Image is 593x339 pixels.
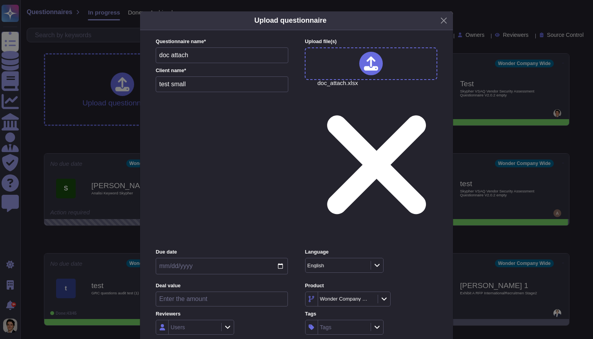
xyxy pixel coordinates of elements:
[156,283,288,288] label: Deal value
[305,312,437,317] label: Tags
[156,47,288,63] input: Enter questionnaire name
[156,68,288,73] label: Client name
[305,250,437,255] label: Language
[156,292,288,306] input: Enter the amount
[307,263,324,268] div: English
[317,80,436,244] span: doc_attach.xlsx
[156,250,288,255] label: Due date
[254,15,326,26] h5: Upload questionnaire
[156,258,288,274] input: Due date
[171,324,185,330] div: Users
[305,38,337,44] span: Upload file (s)
[320,296,368,301] div: Wonder Company Wide
[320,324,332,330] div: Tags
[305,283,437,288] label: Product
[156,312,288,317] label: Reviewers
[156,76,288,92] input: Enter company name of the client
[156,39,288,44] label: Questionnaire name
[438,15,450,27] button: Close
